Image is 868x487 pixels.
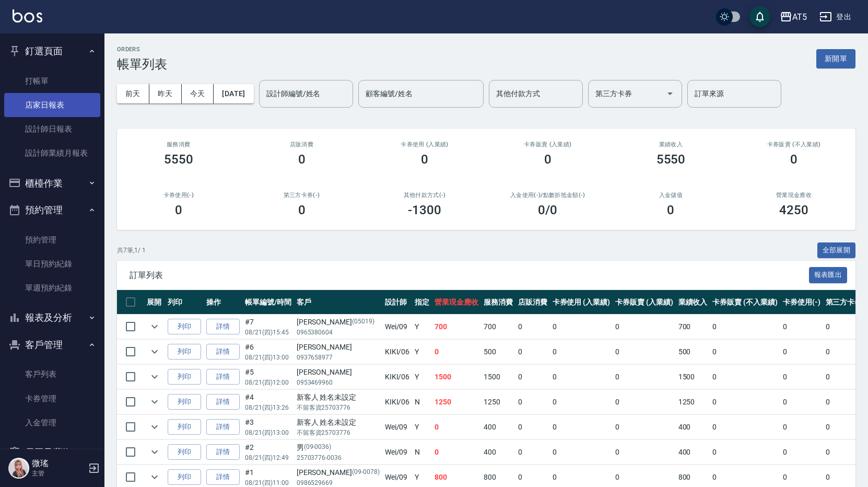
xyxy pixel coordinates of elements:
td: #6 [242,340,294,364]
th: 卡券販賣 (入業績) [613,290,676,315]
td: 0 [710,415,780,439]
button: expand row [147,344,162,360]
td: 0 [710,340,780,364]
th: 列印 [165,290,204,315]
p: 不留客資25703776 [297,403,380,412]
td: 0 [550,440,613,465]
div: [PERSON_NAME] [297,467,380,478]
div: 新客人 姓名未設定 [297,392,380,403]
button: 列印 [168,444,201,460]
th: 客戶 [294,290,382,315]
td: 400 [676,415,710,439]
td: 0 [432,415,481,439]
h3: 0 [298,203,306,217]
div: AT5 [792,10,807,24]
td: 0 [710,365,780,389]
td: 1500 [432,365,481,389]
button: 釘選頁面 [4,38,100,65]
div: 新客人 姓名未設定 [297,417,380,428]
td: 0 [780,440,823,465]
td: N [412,440,432,465]
p: 主管 [32,469,85,478]
td: KIKI /06 [382,365,413,389]
td: 0 [550,340,613,364]
button: 昨天 [149,84,182,103]
th: 帳單編號/時間 [242,290,294,315]
td: 1500 [481,365,515,389]
a: 詳情 [206,369,240,385]
button: [DATE] [214,84,253,103]
p: (09-0078) [352,467,380,478]
p: 0953469960 [297,378,380,387]
a: 詳情 [206,419,240,435]
td: 0 [710,440,780,465]
button: 登出 [815,7,855,27]
p: 共 7 筆, 1 / 1 [117,246,146,255]
h3: 帳單列表 [117,57,167,72]
button: 列印 [168,419,201,435]
td: 1250 [481,390,515,414]
h5: 微瑤 [32,458,85,469]
td: 1250 [676,390,710,414]
span: 訂單列表 [130,270,809,281]
h2: 卡券販賣 (入業績) [499,141,597,148]
p: 0965380604 [297,328,380,337]
button: 報表匯出 [809,267,848,283]
h2: 卡券使用 (入業績) [376,141,474,148]
p: 08/21 (四) 13:00 [245,428,291,437]
td: 0 [613,315,676,339]
button: expand row [147,319,162,334]
td: Y [412,415,432,439]
td: 0 [613,390,676,414]
td: 0 [515,340,550,364]
td: 0 [432,340,481,364]
th: 店販消費 [515,290,550,315]
h2: 入金儲值 [622,192,720,199]
p: (05019) [352,317,374,328]
td: KIKI /06 [382,390,413,414]
td: Wei /09 [382,440,413,465]
th: 營業現金應收 [432,290,481,315]
button: 列印 [168,344,201,360]
div: [PERSON_NAME] [297,367,380,378]
a: 設計師日報表 [4,117,100,141]
td: 0 [515,390,550,414]
p: 08/21 (四) 13:00 [245,353,291,362]
img: Person [8,458,29,479]
td: 1250 [432,390,481,414]
button: 員工及薪資 [4,439,100,466]
td: 400 [481,415,515,439]
td: Y [412,365,432,389]
a: 預約管理 [4,228,100,252]
td: 400 [676,440,710,465]
h2: ORDERS [117,46,167,53]
th: 展開 [144,290,165,315]
h3: 0 [175,203,182,217]
td: 500 [676,340,710,364]
a: 設計師業績月報表 [4,141,100,165]
td: 0 [613,365,676,389]
td: 500 [481,340,515,364]
button: 今天 [182,84,214,103]
td: 0 [515,415,550,439]
h2: 業績收入 [622,141,720,148]
h3: -1300 [408,203,441,217]
button: expand row [147,369,162,385]
img: Logo [13,9,42,22]
th: 操作 [204,290,242,315]
h3: 0 [421,152,428,167]
th: 業績收入 [676,290,710,315]
a: 店家日報表 [4,93,100,117]
th: 卡券使用(-) [780,290,823,315]
button: save [749,6,770,27]
h3: 0 [298,152,306,167]
button: 櫃檯作業 [4,170,100,197]
h3: 0 [790,152,797,167]
a: 卡券管理 [4,387,100,411]
td: 400 [481,440,515,465]
p: 不留客資25703776 [297,428,380,437]
h3: 0 [544,152,552,167]
button: 列印 [168,394,201,410]
a: 打帳單 [4,69,100,93]
button: 列印 [168,469,201,485]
